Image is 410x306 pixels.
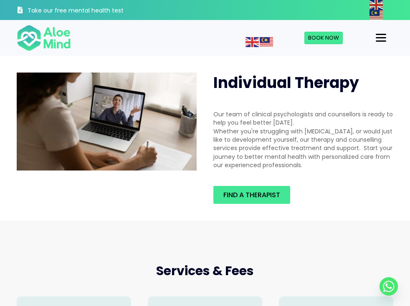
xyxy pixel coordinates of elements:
[308,34,339,42] span: Book Now
[223,190,280,200] span: Find a therapist
[380,277,398,296] a: Whatsapp
[304,32,343,44] a: Book Now
[370,10,384,19] a: Malay
[245,38,260,46] a: English
[370,10,383,20] img: ms
[370,0,384,9] a: English
[213,127,393,169] div: Whether you're struggling with [MEDICAL_DATA], or would just like to development yourself, our th...
[372,31,390,45] button: Menu
[213,186,290,204] a: Find a therapist
[17,2,132,20] a: Take our free mental health test
[245,37,259,47] img: en
[156,262,254,280] span: Services & Fees
[213,110,393,127] div: Our team of clinical psychologists and counsellors is ready to help you feel better [DATE].
[28,7,132,15] h3: Take our free mental health test
[213,72,359,93] span: Individual Therapy
[17,24,71,52] img: Aloe mind Logo
[260,37,273,47] img: ms
[260,38,274,46] a: Malay
[17,73,197,171] img: Therapy online individual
